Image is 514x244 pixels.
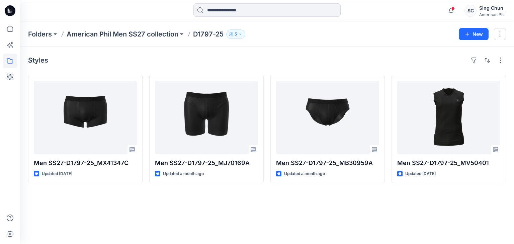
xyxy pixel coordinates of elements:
p: Men SS27-D1797-25_MB30959A [276,158,379,168]
h4: Styles [28,56,48,64]
a: Men SS27-D1797-25_MV50401 [397,81,500,154]
a: Folders [28,29,52,39]
p: Updated [DATE] [405,170,436,177]
a: Men SS27-D1797-25_MB30959A [276,81,379,154]
p: D1797-25 [193,29,224,39]
button: New [459,28,489,40]
p: Men SS27-D1797-25_MV50401 [397,158,500,168]
p: Updated a month ago [163,170,204,177]
p: Men SS27-D1797-25_MX41347C [34,158,137,168]
p: Updated [DATE] [42,170,72,177]
button: 5 [226,29,245,39]
p: 5 [235,30,237,38]
p: Updated a month ago [284,170,325,177]
a: American Phil Men SS27 collection [67,29,178,39]
p: Men SS27-D1797-25_MJ70169A [155,158,258,168]
a: Men SS27-D1797-25_MX41347C [34,81,137,154]
div: American Phil [479,12,506,17]
div: Sing Chun [479,4,506,12]
div: SC [464,5,477,17]
a: Men SS27-D1797-25_MJ70169A [155,81,258,154]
